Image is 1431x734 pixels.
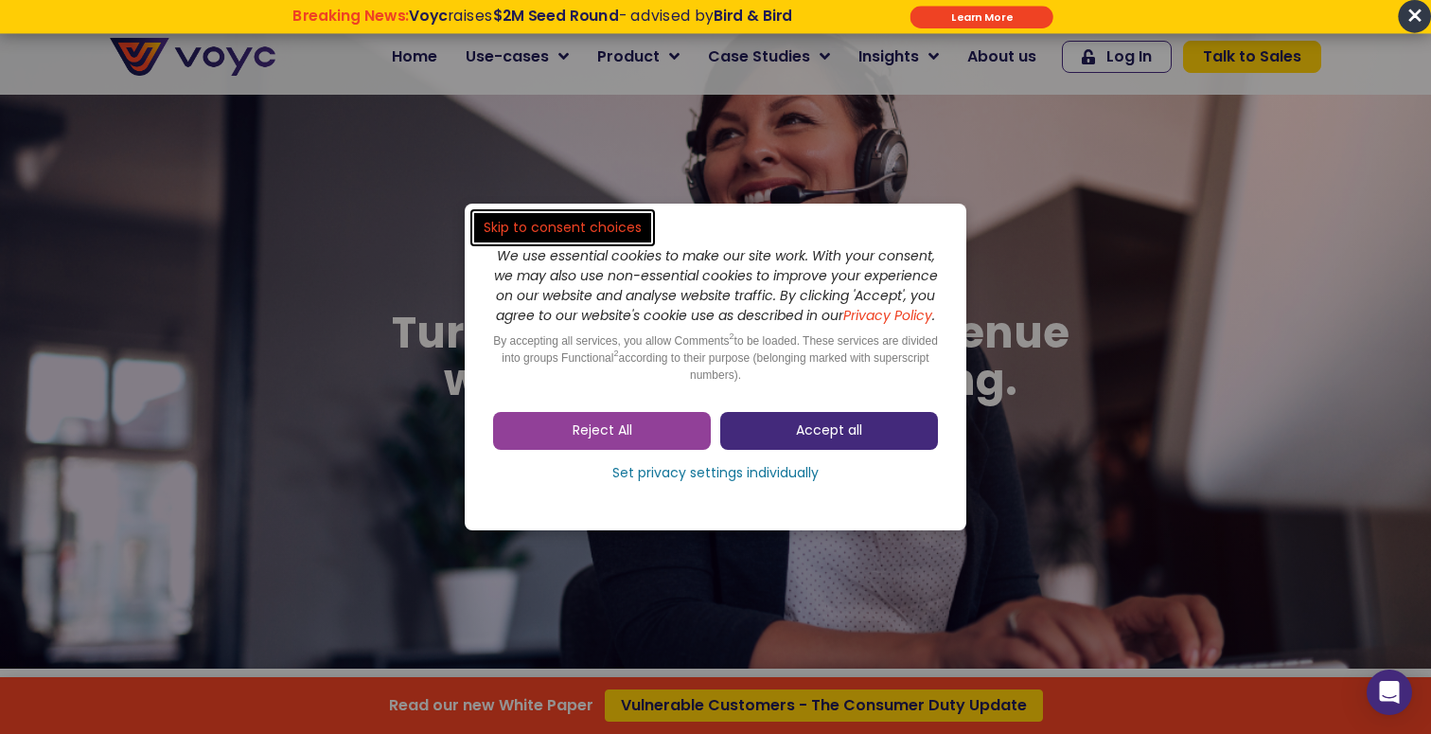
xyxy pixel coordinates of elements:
[720,412,938,450] a: Accept all
[796,421,862,440] span: Accept all
[474,213,651,242] a: Skip to consent choices
[493,459,938,488] a: Set privacy settings individually
[573,421,632,440] span: Reject All
[494,246,938,325] i: We use essential cookies to make our site work. With your consent, we may also use non-essential ...
[730,331,734,341] sup: 2
[612,464,819,483] span: Set privacy settings individually
[493,334,938,382] span: By accepting all services, you allow Comments to be loaded. These services are divided into group...
[613,349,618,358] sup: 2
[843,306,932,325] a: Privacy Policy
[493,412,711,450] a: Reject All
